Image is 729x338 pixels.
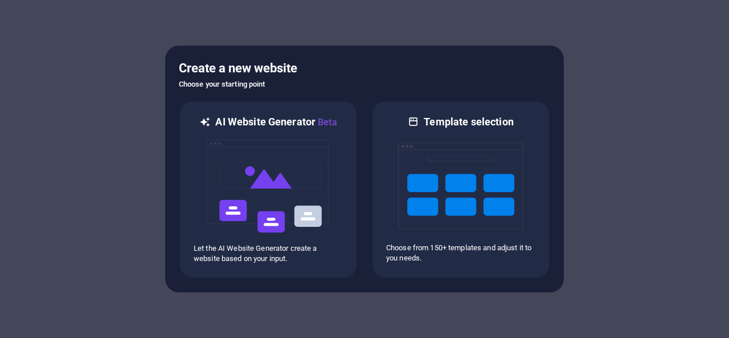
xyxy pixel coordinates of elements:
[194,243,343,264] p: Let the AI Website Generator create a website based on your input.
[215,115,337,129] h6: AI Website Generator
[179,100,358,279] div: AI Website GeneratorBetaaiLet the AI Website Generator create a website based on your input.
[179,78,550,91] h6: Choose your starting point
[371,100,550,279] div: Template selectionChoose from 150+ templates and adjust it to you needs.
[179,59,550,78] h5: Create a new website
[206,129,331,243] img: ai
[424,115,513,129] h6: Template selection
[316,117,337,128] span: Beta
[386,243,535,263] p: Choose from 150+ templates and adjust it to you needs.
